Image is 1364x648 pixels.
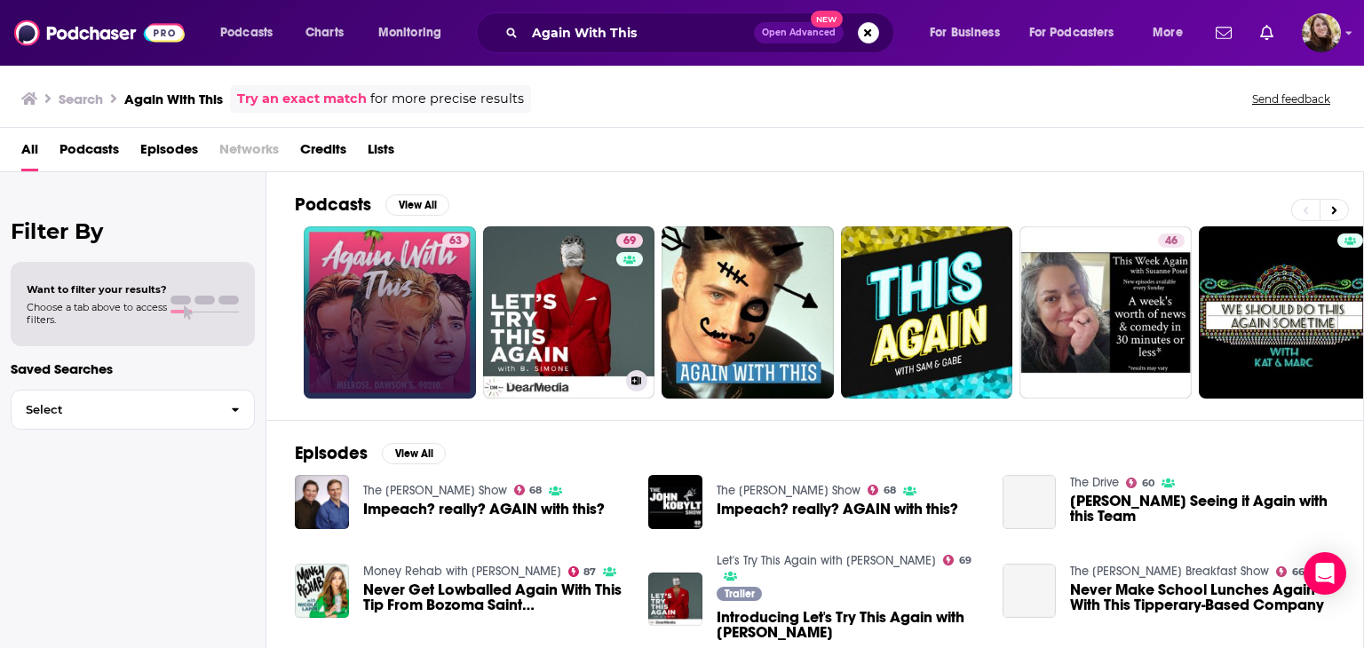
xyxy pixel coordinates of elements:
[483,226,655,399] a: 69Let's Try This Again with [PERSON_NAME]
[917,19,1022,47] button: open menu
[295,194,371,216] h2: Podcasts
[14,16,185,50] img: Podchaser - Follow, Share and Rate Podcasts
[385,194,449,216] button: View All
[300,135,346,171] a: Credits
[1070,564,1269,579] a: The Ian Dempsey Breakfast Show
[529,486,542,494] span: 68
[725,589,755,599] span: Trailer
[1029,20,1114,45] span: For Podcasters
[449,233,462,250] span: 63
[305,20,344,45] span: Charts
[21,135,38,171] a: All
[717,610,981,640] span: Introducing Let's Try This Again with [PERSON_NAME]
[27,283,167,296] span: Want to filter your results?
[1302,13,1341,52] img: User Profile
[1140,19,1205,47] button: open menu
[493,12,911,53] div: Search podcasts, credits, & more...
[304,226,476,399] a: 63
[295,475,349,529] img: Impeach? really? AGAIN with this?
[943,555,971,565] a: 69
[363,564,561,579] a: Money Rehab with Nicole Lapin
[124,91,223,107] h3: Again With This
[1302,13,1341,52] span: Logged in as katiefuchs
[295,442,446,464] a: EpisodesView All
[370,89,524,109] span: for more precise results
[717,502,958,517] a: Impeach? really? AGAIN with this?
[811,11,843,28] span: New
[295,564,349,618] img: Never Get Lowballed Again With This Tip From Bozoma Saint John
[1070,494,1335,524] a: Ned Seeing it Again with this Team
[717,483,860,498] a: The John Kobylt Show
[219,135,279,171] span: Networks
[1153,20,1183,45] span: More
[1126,478,1154,488] a: 60
[762,28,836,37] span: Open Advanced
[59,135,119,171] a: Podcasts
[616,233,643,248] a: 69
[930,20,1000,45] span: For Business
[1018,19,1140,47] button: open menu
[514,485,543,495] a: 68
[363,582,628,612] a: Never Get Lowballed Again With This Tip From Bozoma Saint John
[648,573,702,627] img: Introducing Let's Try This Again with B. Simone
[1070,494,1335,524] span: [PERSON_NAME] Seeing it Again with this Team
[884,486,896,494] span: 68
[1276,566,1305,577] a: 66
[363,502,605,517] a: Impeach? really? AGAIN with this?
[1302,13,1341,52] button: Show profile menu
[648,475,702,529] img: Impeach? really? AGAIN with this?
[1003,564,1057,618] a: Never Make School Lunches Again With This Tipperary-Based Company
[294,19,354,47] a: Charts
[363,483,507,498] a: The John Kobylt Show
[208,19,296,47] button: open menu
[1292,568,1305,576] span: 66
[363,582,628,612] span: Never Get Lowballed Again With This Tip From Bozoma Saint [PERSON_NAME]
[1253,18,1281,48] a: Show notifications dropdown
[717,610,981,640] a: Introducing Let's Try This Again with B. Simone
[366,19,464,47] button: open menu
[442,233,469,248] a: 63
[27,301,167,326] span: Choose a tab above to access filters.
[868,485,896,495] a: 68
[525,19,754,47] input: Search podcasts, credits, & more...
[12,404,217,415] span: Select
[11,218,255,244] h2: Filter By
[583,568,596,576] span: 87
[490,374,619,389] h3: Let's Try This Again with [PERSON_NAME]
[1070,475,1119,490] a: The Drive
[237,89,367,109] a: Try an exact match
[368,135,394,171] a: Lists
[1158,233,1185,248] a: 46
[1019,226,1192,399] a: 46
[717,553,936,568] a: Let's Try This Again with B. Simone
[754,22,844,43] button: Open AdvancedNew
[1003,475,1057,529] a: Ned Seeing it Again with this Team
[11,390,255,430] button: Select
[295,194,449,216] a: PodcastsView All
[140,135,198,171] a: Episodes
[59,91,103,107] h3: Search
[220,20,273,45] span: Podcasts
[378,20,441,45] span: Monitoring
[1247,91,1336,107] button: Send feedback
[1304,552,1346,595] div: Open Intercom Messenger
[1165,233,1178,250] span: 46
[1070,582,1335,612] a: Never Make School Lunches Again With This Tipperary-Based Company
[382,443,446,464] button: View All
[959,557,971,565] span: 69
[1142,479,1154,487] span: 60
[568,566,597,577] a: 87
